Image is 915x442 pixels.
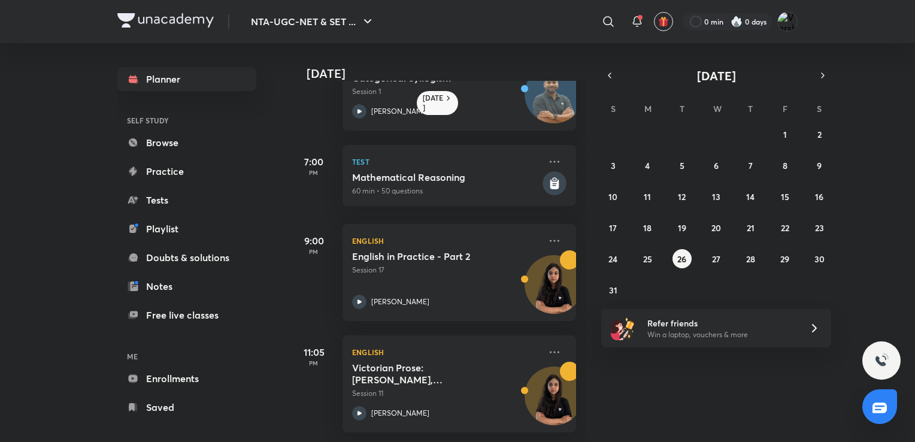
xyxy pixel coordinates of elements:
span: [DATE] [697,68,736,84]
img: Avatar [525,71,583,129]
abbr: August 10, 2025 [608,191,617,202]
a: Saved [117,395,256,419]
abbr: August 31, 2025 [609,284,617,296]
h5: Victorian Prose: Thomas Carlyle, John Stuart Mill, John Ruskin, Newman, Charles Darwin, Arnold [352,362,501,386]
button: August 5, 2025 [672,156,692,175]
abbr: Tuesday [680,103,684,114]
img: Avatar [525,373,583,431]
button: August 4, 2025 [638,156,657,175]
abbr: August 24, 2025 [608,253,617,265]
button: August 18, 2025 [638,218,657,237]
h6: Refer friends [647,317,795,329]
button: August 27, 2025 [707,249,726,268]
button: August 17, 2025 [604,218,623,237]
abbr: August 12, 2025 [678,191,686,202]
p: English [352,234,540,248]
abbr: August 30, 2025 [814,253,825,265]
button: August 30, 2025 [810,249,829,268]
abbr: August 9, 2025 [817,160,822,171]
button: August 13, 2025 [707,187,726,206]
abbr: August 20, 2025 [711,222,721,234]
abbr: August 28, 2025 [746,253,755,265]
abbr: August 6, 2025 [714,160,719,171]
abbr: August 1, 2025 [783,129,787,140]
abbr: August 14, 2025 [746,191,755,202]
button: August 2, 2025 [810,125,829,144]
button: avatar [654,12,673,31]
abbr: August 5, 2025 [680,160,684,171]
abbr: August 16, 2025 [815,191,823,202]
a: Notes [117,274,256,298]
p: PM [290,169,338,176]
h6: SELF STUDY [117,110,256,131]
button: August 22, 2025 [775,218,795,237]
abbr: August 11, 2025 [644,191,651,202]
p: Test [352,155,540,169]
a: Tests [117,188,256,212]
abbr: Monday [644,103,652,114]
h5: 11:05 [290,345,338,359]
h5: 7:00 [290,155,338,169]
button: [DATE] [618,67,814,84]
button: August 26, 2025 [672,249,692,268]
p: Session 1 [352,86,540,97]
img: ttu [874,353,889,368]
button: August 23, 2025 [810,218,829,237]
button: August 29, 2025 [775,249,795,268]
button: August 8, 2025 [775,156,795,175]
abbr: August 7, 2025 [749,160,753,171]
p: [PERSON_NAME] [371,296,429,307]
abbr: Thursday [748,103,753,114]
button: August 28, 2025 [741,249,760,268]
abbr: August 2, 2025 [817,129,822,140]
p: 60 min • 50 questions [352,186,540,196]
img: Varsha V [777,11,798,32]
button: August 11, 2025 [638,187,657,206]
a: Browse [117,131,256,155]
button: August 3, 2025 [604,156,623,175]
p: English [352,345,540,359]
a: Doubts & solutions [117,246,256,270]
button: August 15, 2025 [775,187,795,206]
a: Company Logo [117,13,214,31]
a: Free live classes [117,303,256,327]
abbr: August 19, 2025 [678,222,686,234]
p: PM [290,248,338,255]
img: Company Logo [117,13,214,28]
h6: ME [117,346,256,367]
button: August 31, 2025 [604,280,623,299]
abbr: August 3, 2025 [611,160,616,171]
img: Avatar [525,262,583,319]
button: August 12, 2025 [672,187,692,206]
h4: [DATE] [307,66,588,81]
h5: Mathematical Reasoning [352,171,540,183]
abbr: August 26, 2025 [677,253,686,265]
abbr: August 29, 2025 [780,253,789,265]
abbr: Saturday [817,103,822,114]
img: streak [731,16,743,28]
abbr: Wednesday [713,103,722,114]
button: August 21, 2025 [741,218,760,237]
p: Session 17 [352,265,540,276]
button: NTA-UGC-NET & SET ... [244,10,382,34]
abbr: August 23, 2025 [815,222,824,234]
button: August 16, 2025 [810,187,829,206]
abbr: August 25, 2025 [643,253,652,265]
p: Session 11 [352,388,540,399]
button: August 9, 2025 [810,156,829,175]
abbr: Friday [783,103,787,114]
p: PM [290,359,338,367]
a: Practice [117,159,256,183]
abbr: August 8, 2025 [783,160,787,171]
abbr: August 13, 2025 [712,191,720,202]
button: August 1, 2025 [775,125,795,144]
p: [PERSON_NAME] [371,106,429,117]
button: August 25, 2025 [638,249,657,268]
abbr: August 22, 2025 [781,222,789,234]
button: August 20, 2025 [707,218,726,237]
img: avatar [658,16,669,27]
button: August 24, 2025 [604,249,623,268]
a: Playlist [117,217,256,241]
a: Planner [117,67,256,91]
h6: [DATE] [423,93,444,113]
